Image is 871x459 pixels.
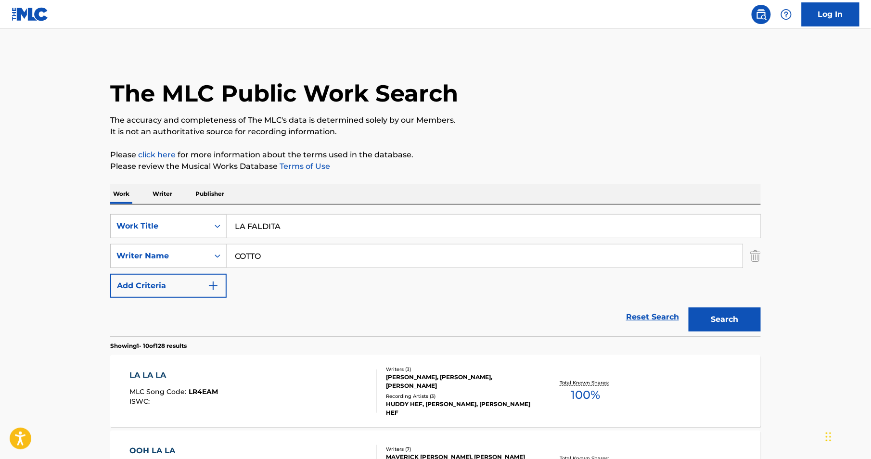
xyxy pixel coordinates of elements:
a: Reset Search [621,306,684,328]
img: help [781,9,792,20]
button: Search [689,307,761,331]
h1: The MLC Public Work Search [110,79,458,108]
p: Publisher [192,184,227,204]
div: Recording Artists ( 3 ) [386,393,531,400]
img: 9d2ae6d4665cec9f34b9.svg [207,280,219,292]
a: LA LA LAMLC Song Code:LR4EAMISWC:Writers (3)[PERSON_NAME], [PERSON_NAME], [PERSON_NAME]Recording ... [110,355,761,427]
img: Delete Criterion [750,244,761,268]
div: OOH LA LA [130,445,216,457]
div: Writers ( 3 ) [386,366,531,373]
a: Public Search [752,5,771,24]
div: HUDDY HEF, [PERSON_NAME], [PERSON_NAME] HEF [386,400,531,417]
form: Search Form [110,214,761,336]
a: Log In [802,2,859,26]
p: It is not an authoritative source for recording information. [110,126,761,138]
span: ISWC : [130,397,153,406]
span: LR4EAM [189,387,218,396]
p: Please for more information about the terms used in the database. [110,149,761,161]
p: Showing 1 - 10 of 128 results [110,342,187,350]
div: LA LA LA [130,370,218,381]
div: [PERSON_NAME], [PERSON_NAME], [PERSON_NAME] [386,373,531,390]
div: Writers ( 7 ) [386,446,531,453]
p: Writer [150,184,175,204]
div: Writer Name [116,250,203,262]
a: click here [138,150,176,159]
p: Work [110,184,132,204]
p: Total Known Shares: [560,379,611,386]
div: Work Title [116,220,203,232]
span: 100 % [571,386,600,404]
a: Terms of Use [278,162,330,171]
div: Drag [826,422,832,451]
img: MLC Logo [12,7,49,21]
iframe: Chat Widget [823,413,871,459]
p: The accuracy and completeness of The MLC's data is determined solely by our Members. [110,115,761,126]
div: Help [777,5,796,24]
span: MLC Song Code : [130,387,189,396]
p: Please review the Musical Works Database [110,161,761,172]
button: Add Criteria [110,274,227,298]
img: search [756,9,767,20]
